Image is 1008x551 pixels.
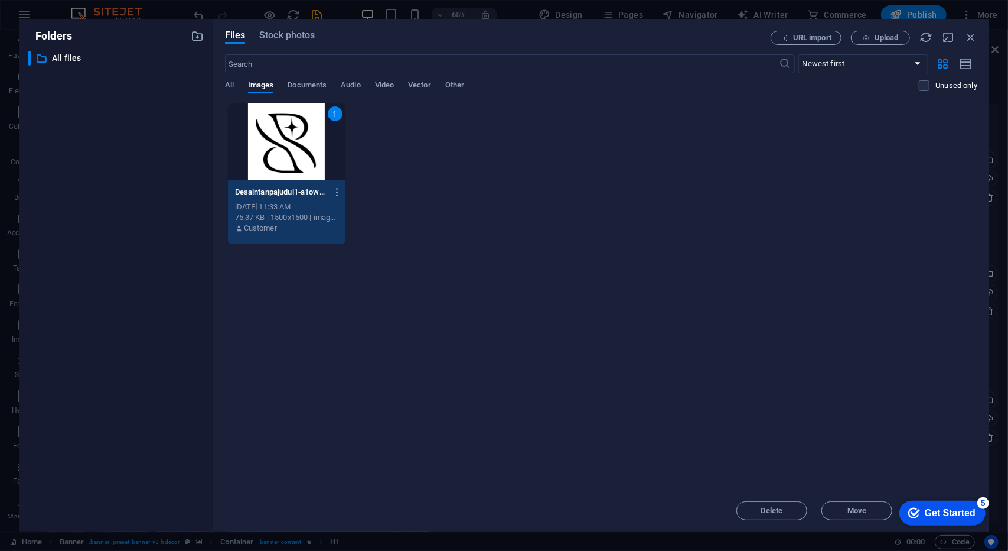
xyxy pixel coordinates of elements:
span: Move [847,507,866,514]
button: Move [821,501,892,520]
span: Other [445,78,464,95]
div: 75.37 KB | 1500x1500 | image/jpeg [235,212,338,223]
span: All [225,78,234,95]
p: All files [52,51,182,65]
button: Delete [736,501,807,520]
span: Files [225,28,246,43]
p: Folders [28,28,72,44]
span: Vector [408,78,431,95]
p: Desaintanpajudul1-a1owAG8qko52x6MV-sO0vw.jpg [235,187,328,197]
button: URL import [771,31,841,45]
span: Images [248,78,274,95]
span: Audio [341,78,360,95]
i: Minimize [942,31,955,44]
div: ​ [28,51,31,66]
input: Search [225,54,779,73]
i: Create new folder [191,30,204,43]
div: Get Started [32,13,83,24]
i: Close [964,31,977,44]
button: Upload [851,31,910,45]
span: Documents [288,78,327,95]
p: Customer [244,223,277,234]
div: [DATE] 11:33 AM [235,202,338,212]
i: Reload [919,31,932,44]
div: 5 [84,2,96,14]
div: 1 [328,106,342,121]
span: Video [375,78,394,95]
span: Stock photos [259,28,315,43]
span: URL import [793,34,831,41]
span: Upload [875,34,899,41]
p: Displays only files that are not in use on the website. Files added during this session can still... [935,80,977,91]
span: Delete [761,507,783,514]
div: Get Started 5 items remaining, 0% complete [6,6,93,31]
